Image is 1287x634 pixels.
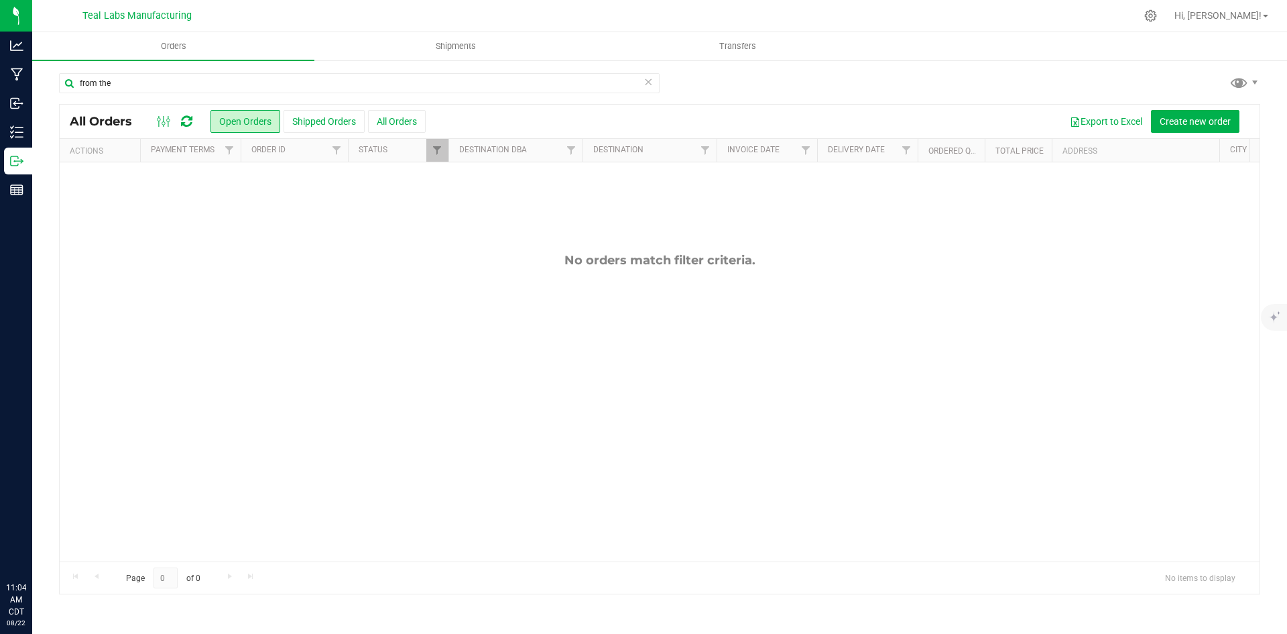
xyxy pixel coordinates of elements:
span: Create new order [1160,116,1231,127]
span: Hi, [PERSON_NAME]! [1174,10,1262,21]
inline-svg: Analytics [10,39,23,52]
a: Status [359,145,387,154]
a: Order ID [251,145,286,154]
iframe: Resource center [13,527,54,567]
button: Create new order [1151,110,1239,133]
button: Open Orders [210,110,280,133]
a: Payment Terms [151,145,214,154]
a: Destination [593,145,643,154]
div: No orders match filter criteria. [60,253,1260,268]
span: All Orders [70,114,145,129]
span: Orders [143,40,204,52]
a: Orders [32,32,314,60]
span: Teal Labs Manufacturing [82,10,192,21]
span: Clear [643,73,653,91]
a: City [1230,145,1247,154]
a: Ordered qty [928,146,980,156]
a: Filter [694,139,717,162]
a: Destination DBA [459,145,527,154]
p: 11:04 AM CDT [6,582,26,618]
a: Filter [326,139,348,162]
th: Address [1052,139,1219,162]
span: Transfers [701,40,774,52]
inline-svg: Inbound [10,97,23,110]
a: Filter [896,139,918,162]
inline-svg: Reports [10,183,23,197]
a: Filter [219,139,241,162]
a: Invoice Date [727,145,780,154]
inline-svg: Inventory [10,125,23,139]
a: Filter [426,139,448,162]
div: Manage settings [1142,9,1159,22]
div: Actions [70,146,135,156]
a: Filter [560,139,583,162]
p: 08/22 [6,618,26,628]
input: Search Order ID, Destination, Customer PO... [59,73,660,93]
button: Export to Excel [1061,110,1151,133]
a: Delivery Date [828,145,885,154]
a: Filter [795,139,817,162]
inline-svg: Outbound [10,154,23,168]
span: Page of 0 [115,568,211,588]
a: Shipments [314,32,597,60]
span: No items to display [1154,568,1246,588]
button: All Orders [368,110,426,133]
iframe: Resource center unread badge [40,525,56,541]
span: Shipments [418,40,494,52]
button: Shipped Orders [284,110,365,133]
inline-svg: Manufacturing [10,68,23,81]
a: Total Price [995,146,1044,156]
a: Transfers [597,32,879,60]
